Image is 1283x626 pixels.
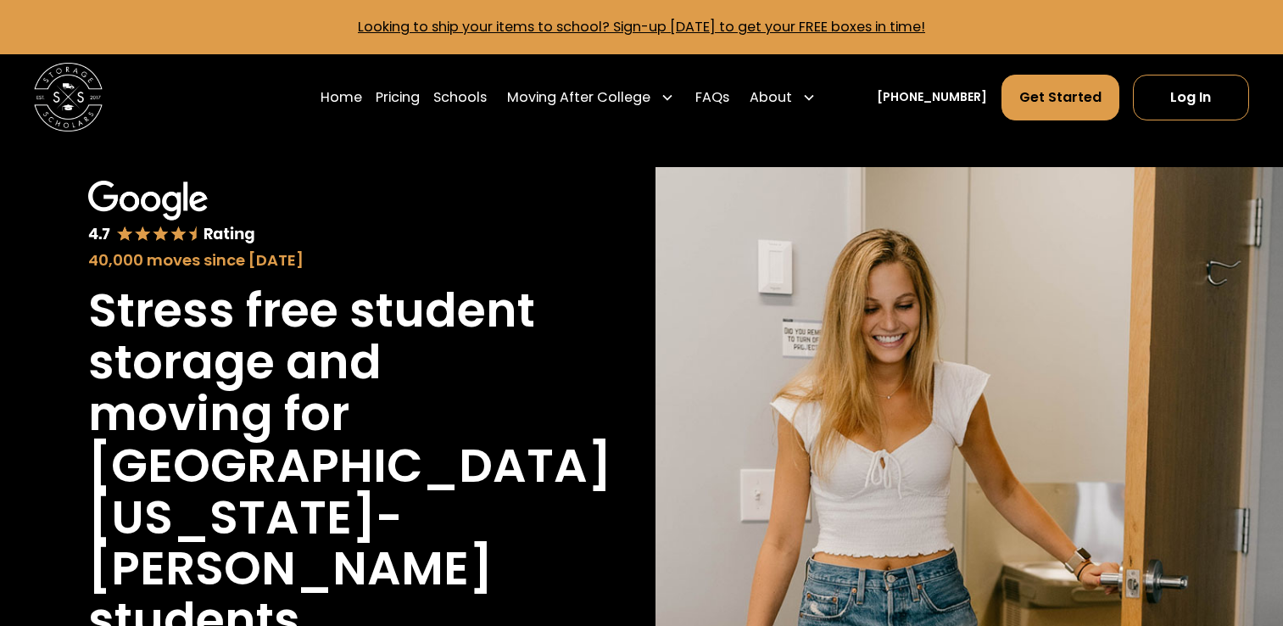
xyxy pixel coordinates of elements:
[88,181,255,244] img: Google 4.7 star rating
[1001,75,1119,120] a: Get Started
[88,249,540,271] div: 40,000 moves since [DATE]
[877,88,987,106] a: [PHONE_NUMBER]
[321,74,362,121] a: Home
[750,87,792,108] div: About
[88,440,611,595] h1: [GEOGRAPHIC_DATA][US_STATE]-[PERSON_NAME]
[695,74,729,121] a: FAQs
[88,285,540,440] h1: Stress free student storage and moving for
[1133,75,1249,120] a: Log In
[433,74,487,121] a: Schools
[34,63,103,131] img: Storage Scholars main logo
[358,17,925,36] a: Looking to ship your items to school? Sign-up [DATE] to get your FREE boxes in time!
[376,74,420,121] a: Pricing
[507,87,650,108] div: Moving After College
